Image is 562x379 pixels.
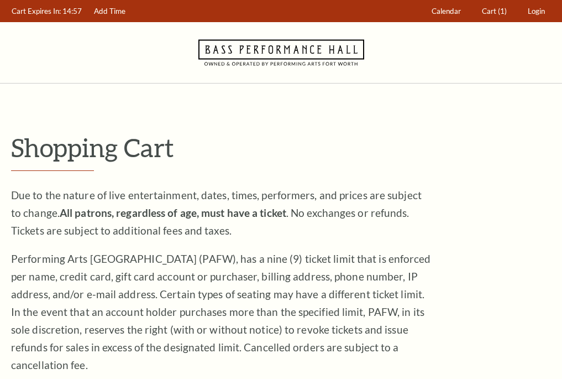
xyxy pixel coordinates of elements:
[427,1,466,22] a: Calendar
[11,189,422,237] span: Due to the nature of live entertainment, dates, times, performers, and prices are subject to chan...
[528,7,545,15] span: Login
[89,1,131,22] a: Add Time
[12,7,61,15] span: Cart Expires In:
[60,206,286,219] strong: All patrons, regardless of age, must have a ticket
[11,133,551,162] p: Shopping Cart
[523,1,550,22] a: Login
[62,7,82,15] span: 14:57
[432,7,461,15] span: Calendar
[477,1,512,22] a: Cart (1)
[498,7,507,15] span: (1)
[11,250,431,374] p: Performing Arts [GEOGRAPHIC_DATA] (PAFW), has a nine (9) ticket limit that is enforced per name, ...
[482,7,496,15] span: Cart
